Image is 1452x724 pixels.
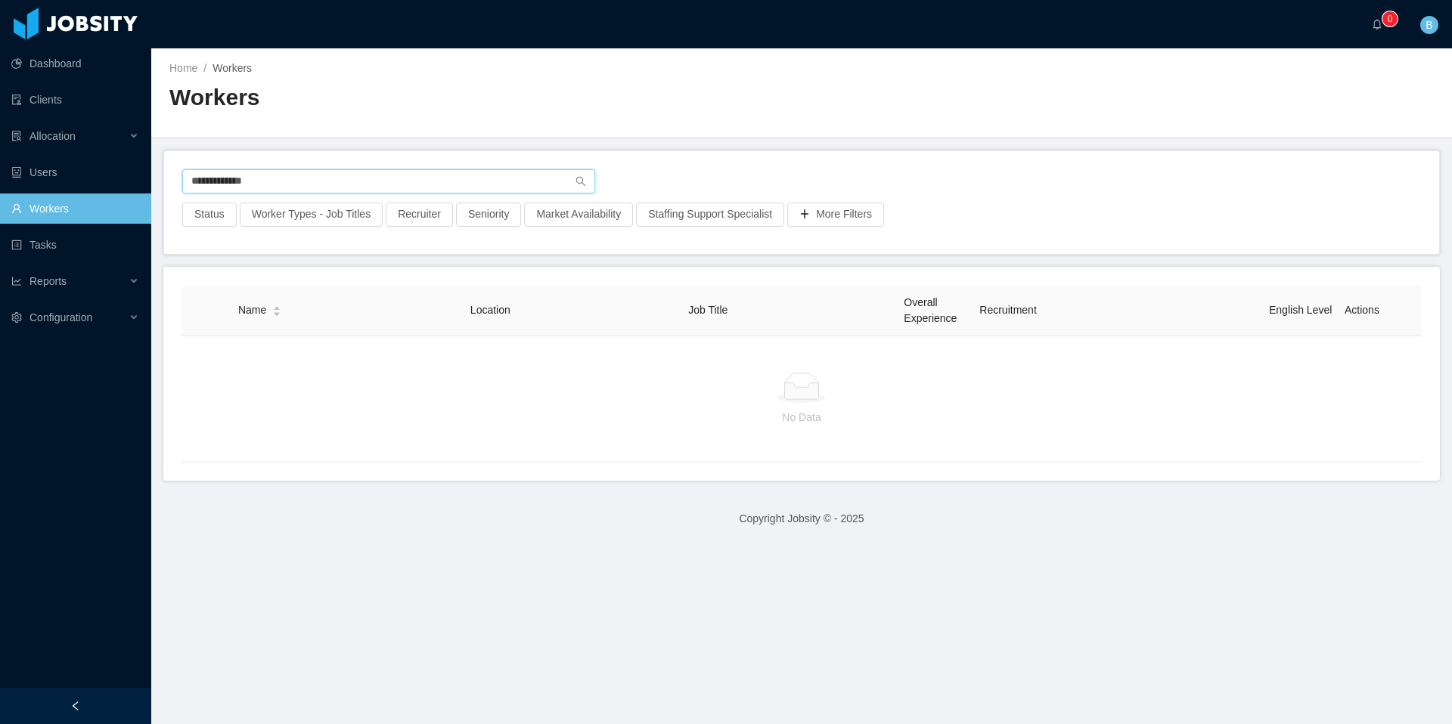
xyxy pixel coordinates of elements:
span: Name [238,302,266,318]
button: Market Availability [524,203,633,227]
p: No Data [194,409,1410,425]
i: icon: bell [1372,19,1382,29]
i: icon: caret-down [273,310,281,314]
button: Worker Types - Job Titles [240,203,383,227]
span: Allocation [29,130,76,142]
span: Workers [213,62,252,74]
i: icon: solution [11,131,22,141]
span: Location [470,304,510,316]
i: icon: search [576,176,586,187]
a: icon: userWorkers [11,193,139,224]
a: Home [169,62,197,74]
span: English Level [1269,304,1332,316]
a: icon: auditClients [11,85,139,115]
span: / [203,62,206,74]
button: icon: plusMore Filters [787,203,884,227]
sup: 0 [1382,11,1398,26]
button: Status [182,203,237,227]
a: icon: pie-chartDashboard [11,48,139,79]
div: Sort [272,304,281,314]
i: icon: caret-up [273,305,281,309]
span: Configuration [29,311,92,323]
footer: Copyright Jobsity © - 2025 [151,493,1452,545]
span: Job Title [688,304,728,316]
span: Overall Experience [904,296,957,324]
button: Seniority [456,203,521,227]
button: Staffing Support Specialist [636,203,784,227]
span: Reports [29,275,67,287]
h2: Workers [169,82,802,113]
i: icon: line-chart [11,276,22,286]
a: icon: profileTasks [11,230,139,260]
span: Recruitment [979,304,1036,316]
span: B [1426,16,1432,34]
button: Recruiter [386,203,453,227]
span: Actions [1345,304,1379,316]
i: icon: setting [11,312,22,323]
a: icon: robotUsers [11,157,139,187]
